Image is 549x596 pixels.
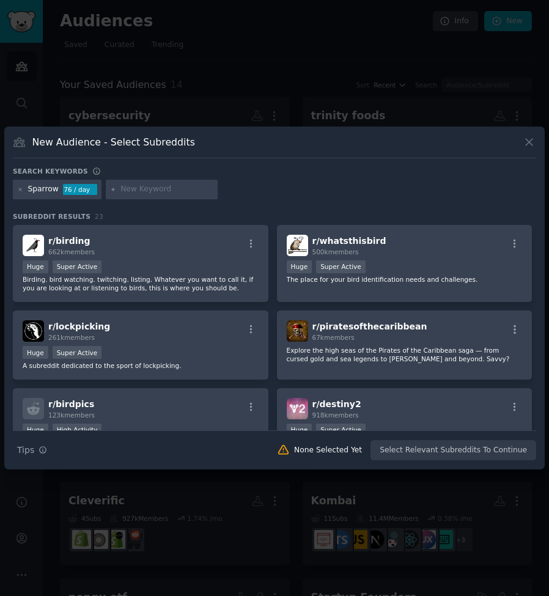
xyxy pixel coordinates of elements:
span: r/ lockpicking [48,322,110,331]
img: piratesofthecaribbean [287,320,308,342]
div: Huge [23,424,48,436]
p: The place for your bird identification needs and challenges. [287,275,523,284]
span: 123k members [48,411,95,419]
span: 67k members [312,334,355,341]
span: 500k members [312,248,359,256]
img: birding [23,235,44,256]
span: r/ destiny2 [312,399,361,409]
div: High Activity [53,424,102,436]
h3: Search keywords [13,167,88,175]
div: 76 / day [63,184,97,195]
div: Super Active [316,424,366,436]
div: Sparrow [28,184,59,195]
div: Huge [287,424,312,436]
h3: New Audience - Select Subreddits [32,136,195,149]
div: Huge [23,260,48,273]
img: destiny2 [287,398,308,419]
span: r/ birding [48,236,90,246]
div: Huge [23,346,48,359]
span: 261k members [48,334,95,341]
span: 662k members [48,248,95,256]
span: 918k members [312,411,359,419]
span: r/ piratesofthecaribbean [312,322,427,331]
input: New Keyword [120,184,213,195]
p: Explore the high seas of the Pirates of the Caribbean saga — from cursed gold and sea legends to ... [287,346,523,363]
div: Super Active [53,346,102,359]
img: lockpicking [23,320,44,342]
p: A subreddit dedicated to the sport of lockpicking. [23,361,259,370]
span: r/ birdpics [48,399,94,409]
p: Birding. bird watching. twitching. listing. Whatever you want to call it, if you are looking at o... [23,275,259,292]
div: None Selected Yet [294,445,362,456]
div: Super Active [316,260,366,273]
button: Tips [13,440,51,461]
span: Subreddit Results [13,212,90,221]
span: Tips [17,444,34,457]
img: whatsthisbird [287,235,308,256]
span: r/ whatsthisbird [312,236,386,246]
div: Super Active [53,260,102,273]
span: 23 [95,213,103,220]
div: Huge [287,260,312,273]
